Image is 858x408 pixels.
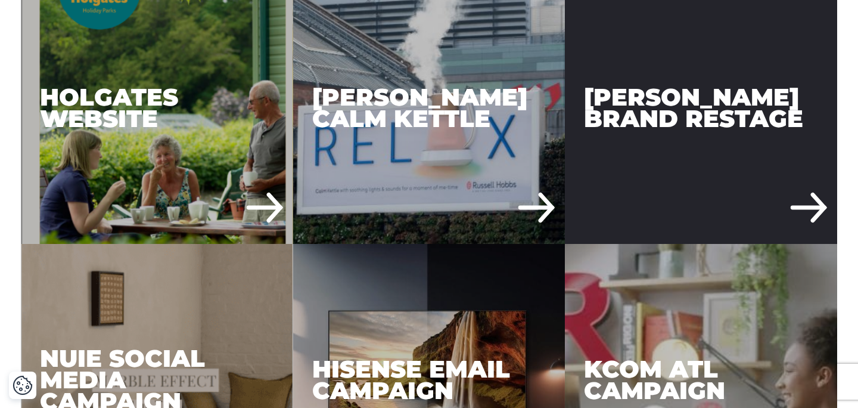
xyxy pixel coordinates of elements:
[13,375,33,395] img: Revisit consent button
[13,375,33,395] button: Cookie Settings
